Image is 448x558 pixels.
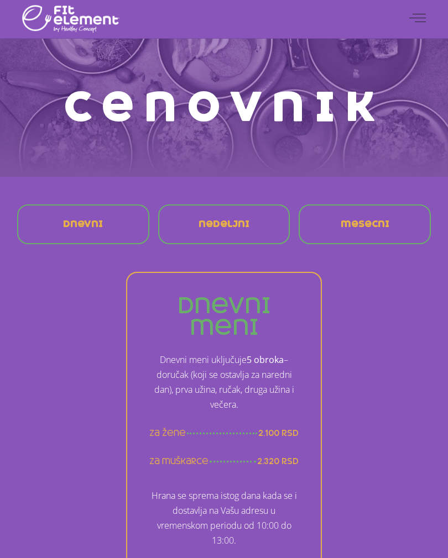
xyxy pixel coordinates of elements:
span: 2.100 rsd [258,427,299,440]
p: Dnevni meni uključuje – doručak (koji se ostavlja za naredni dan), prva užina, ručak, druga užina... [149,352,299,412]
span: za žene [149,427,186,440]
span: 2.320 rsd [257,455,299,468]
a: nedeljni [190,211,258,238]
h3: dnevni meni [149,295,299,338]
img: logo main [22,3,119,36]
span: za muškarce [149,455,209,468]
strong: 5 obroka [247,354,284,366]
span: nedeljni [199,220,249,229]
span: Dnevni [63,220,103,229]
a: mesecni [332,211,398,238]
span: mesecni [341,220,389,229]
p: Hrana se sprema istog dana kada se i dostavlja na Vašu adresu u vremenskom periodu od 10:00 do 13... [149,488,299,548]
a: Dnevni [54,211,112,238]
h1: Cenovnik [12,88,436,127]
